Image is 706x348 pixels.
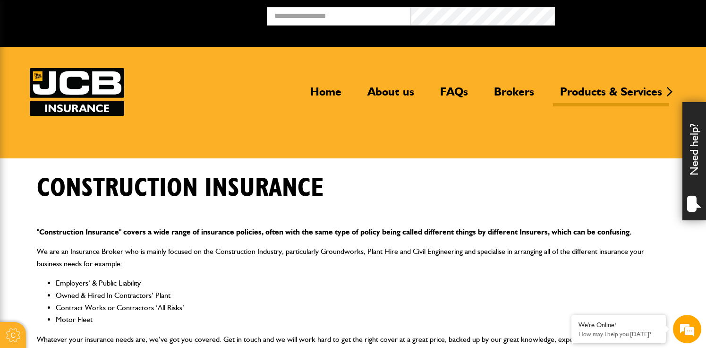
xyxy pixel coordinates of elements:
p: We are an Insurance Broker who is mainly focused on the Construction Industry, particularly Groun... [37,245,670,270]
p: "Construction Insurance" covers a wide range of insurance policies, often with the same type of p... [37,226,670,238]
li: Contract Works or Contractors ‘All Risks’ [56,302,670,314]
a: Home [303,85,349,106]
button: Broker Login [555,7,699,22]
li: Motor Fleet [56,313,670,326]
li: Employers’ & Public Liability [56,277,670,289]
a: Products & Services [553,85,669,106]
a: JCB Insurance Services [30,68,124,116]
li: Owned & Hired In Contractors’ Plant [56,289,670,302]
div: We're Online! [578,321,659,329]
h1: Construction insurance [37,173,324,204]
a: FAQs [433,85,475,106]
p: How may I help you today? [578,331,659,338]
a: Brokers [487,85,541,106]
p: Whatever your insurance needs are, we’ve got you covered. Get in touch and we will work hard to g... [37,333,670,346]
div: Need help? [682,102,706,220]
a: About us [360,85,421,106]
img: JCB Insurance Services logo [30,68,124,116]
